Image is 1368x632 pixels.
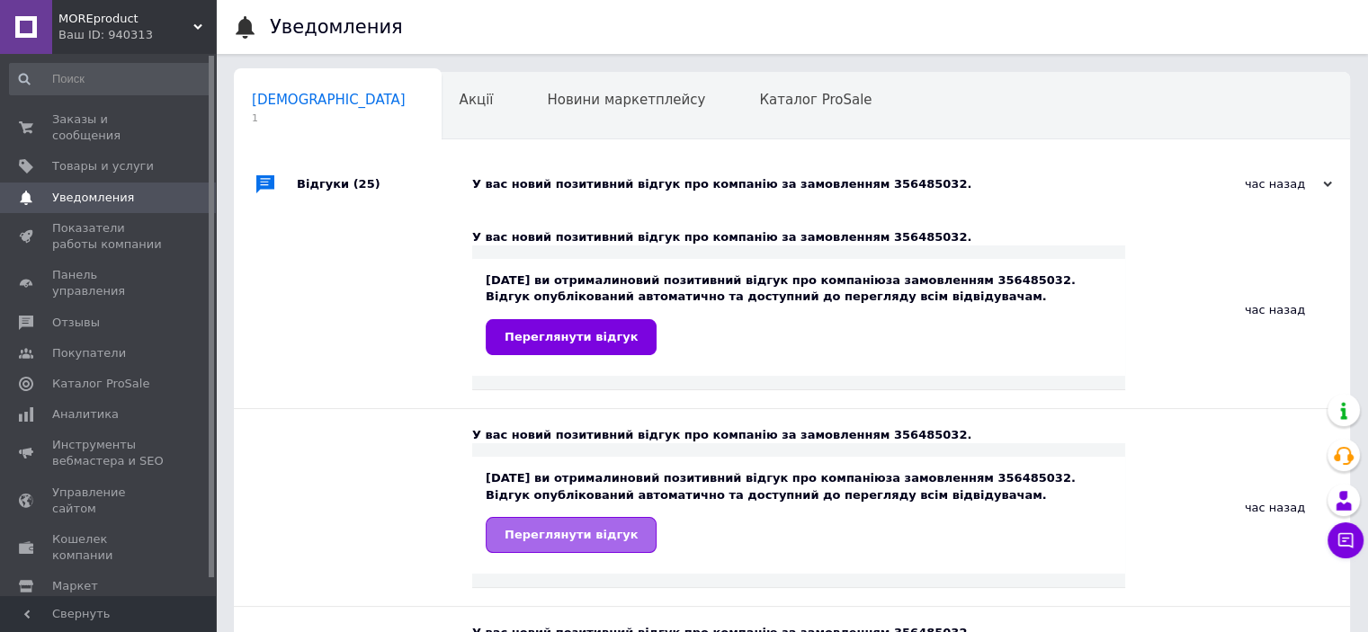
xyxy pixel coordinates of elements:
span: Переглянути відгук [505,528,638,541]
span: Отзывы [52,315,100,331]
span: Заказы и сообщения [52,111,166,144]
span: MOREproduct [58,11,193,27]
div: час назад [1125,409,1350,606]
span: 1 [252,111,406,125]
span: Каталог ProSale [52,376,149,392]
span: Переглянути відгук [505,330,638,343]
span: Уведомления [52,190,134,206]
span: (25) [353,177,380,191]
button: Чат с покупателем [1328,522,1364,558]
div: У вас новий позитивний відгук про компанію за замовленням 356485032. [472,229,1125,245]
div: Відгуки [297,157,472,211]
div: час назад [1152,176,1332,192]
span: Кошелек компании [52,531,166,564]
input: Поиск [9,63,212,95]
span: Маркет [52,578,98,594]
span: Новини маркетплейсу [547,92,705,108]
span: Аналитика [52,406,119,423]
div: [DATE] ви отримали за замовленням 356485032. Відгук опублікований автоматично та доступний до пер... [486,470,1112,552]
span: Управление сайтом [52,485,166,517]
span: Покупатели [52,345,126,361]
div: Ваш ID: 940313 [58,27,216,43]
h1: Уведомления [270,16,403,38]
span: Инструменты вебмастера и SEO [52,437,166,469]
div: [DATE] ви отримали за замовленням 356485032. Відгук опублікований автоматично та доступний до пер... [486,272,1112,354]
span: Акції [460,92,494,108]
b: новий позитивний відгук про компанію [620,273,886,287]
div: У вас новий позитивний відгук про компанію за замовленням 356485032. [472,176,1152,192]
span: Каталог ProSale [759,92,872,108]
div: час назад [1125,211,1350,408]
a: Переглянути відгук [486,319,657,355]
b: новий позитивний відгук про компанію [620,471,886,485]
span: Панель управления [52,267,166,299]
a: Переглянути відгук [486,517,657,553]
span: [DEMOGRAPHIC_DATA] [252,92,406,108]
span: Показатели работы компании [52,220,166,253]
span: Товары и услуги [52,158,154,174]
div: У вас новий позитивний відгук про компанію за замовленням 356485032. [472,427,1125,443]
